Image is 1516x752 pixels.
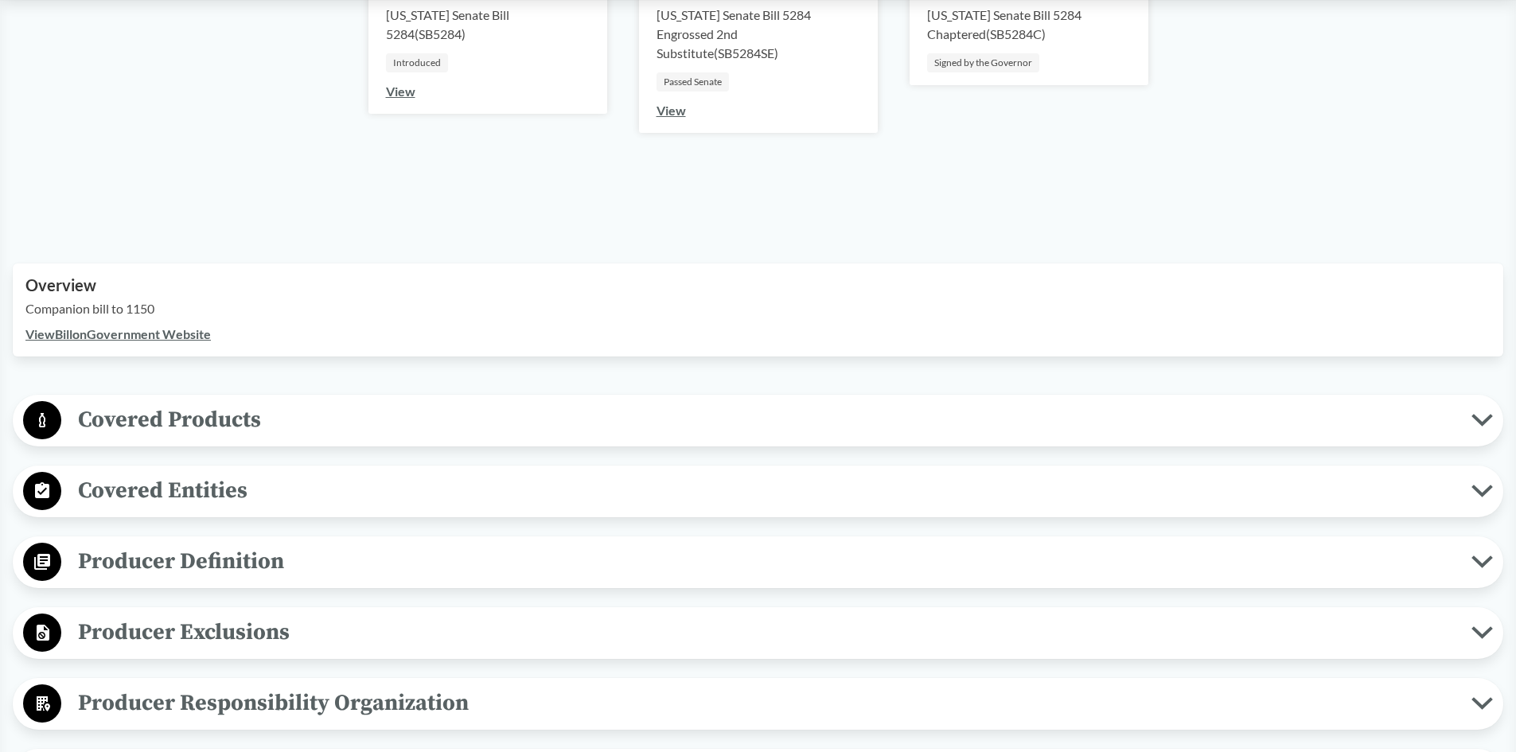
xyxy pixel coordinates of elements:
[61,685,1471,721] span: Producer Responsibility Organization
[386,84,415,99] a: View
[61,473,1471,508] span: Covered Entities
[61,402,1471,438] span: Covered Products
[657,72,729,92] div: Passed Senate
[61,544,1471,579] span: Producer Definition
[657,103,686,118] a: View
[927,53,1039,72] div: Signed by the Governor
[386,6,590,44] div: [US_STATE] Senate Bill 5284 ( SB5284 )
[18,542,1498,583] button: Producer Definition
[927,6,1131,44] div: [US_STATE] Senate Bill 5284 Chaptered ( SB5284C )
[657,6,860,63] div: [US_STATE] Senate Bill 5284 Engrossed 2nd Substitute ( SB5284SE )
[18,400,1498,441] button: Covered Products
[386,53,448,72] div: Introduced
[25,299,1491,318] p: Companion bill to 1150
[61,614,1471,650] span: Producer Exclusions
[18,684,1498,724] button: Producer Responsibility Organization
[25,326,211,341] a: ViewBillonGovernment Website
[25,276,1491,294] h2: Overview
[18,613,1498,653] button: Producer Exclusions
[18,471,1498,512] button: Covered Entities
